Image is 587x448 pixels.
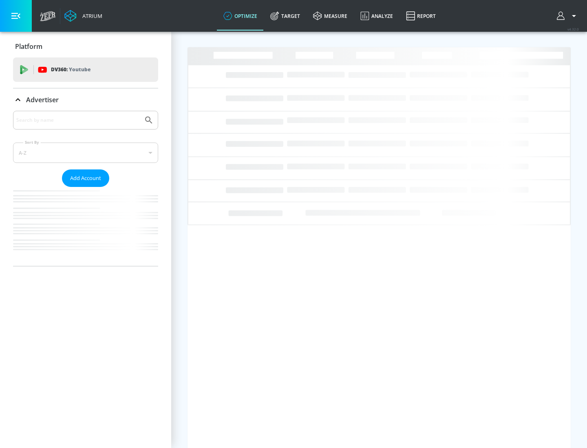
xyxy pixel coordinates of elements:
a: Analyze [354,1,399,31]
a: Report [399,1,442,31]
input: Search by name [16,115,140,125]
a: Atrium [64,10,102,22]
div: DV360: Youtube [13,57,158,82]
p: DV360: [51,65,90,74]
a: optimize [217,1,264,31]
p: Youtube [69,65,90,74]
p: Platform [15,42,42,51]
div: Platform [13,35,158,58]
span: v 4.32.0 [567,27,579,31]
button: Add Account [62,169,109,187]
div: Advertiser [13,88,158,111]
div: Atrium [79,12,102,20]
a: Target [264,1,307,31]
nav: list of Advertiser [13,187,158,266]
div: Advertiser [13,111,158,266]
div: A-Z [13,143,158,163]
p: Advertiser [26,95,59,104]
label: Sort By [23,140,41,145]
span: Add Account [70,173,101,183]
a: measure [307,1,354,31]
